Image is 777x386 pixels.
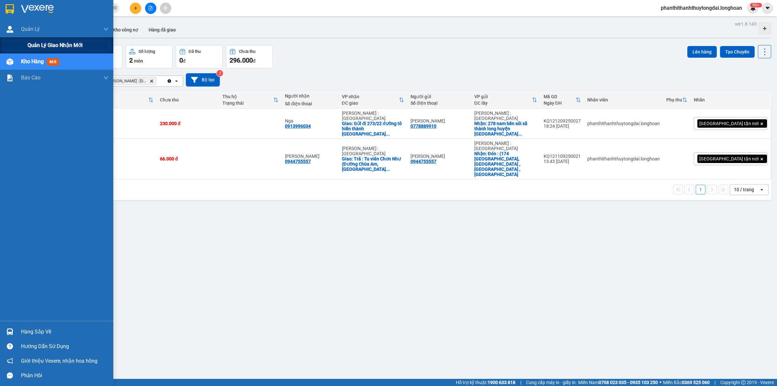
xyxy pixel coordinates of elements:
div: 0778889910 [411,123,436,129]
sup: 400 [750,3,762,7]
div: Thu hộ [222,94,273,99]
span: message [7,372,13,379]
span: close-circle [113,5,117,11]
span: close-circle [113,6,117,10]
span: ... [518,131,522,136]
span: 296.000 [230,56,253,64]
div: 0944755557 [411,159,436,164]
div: 0944755557 [285,159,311,164]
div: Tạo kho hàng mới [758,22,771,35]
div: Chưa thu [160,97,216,102]
button: caret-down [762,3,773,14]
div: KQ121209250027 [544,118,581,123]
span: file-add [148,6,153,10]
img: logo-vxr [6,4,14,14]
button: Lên hàng [687,46,717,58]
div: Nhãn [694,97,767,102]
div: 230.000 đ [160,121,216,126]
div: Phản hồi [21,371,108,380]
button: Hàng đã giao [143,22,181,38]
span: Hồ Chí Minh : Kho Quận 12 [106,78,147,84]
span: plus [133,6,138,10]
span: mới [47,58,59,65]
th: Toggle SortBy [339,91,407,109]
img: warehouse-icon [6,26,13,33]
span: Báo cáo [21,74,40,82]
div: Nhật Trường [411,118,468,123]
span: Giới thiệu Vexere, nhận hoa hồng [21,357,97,365]
span: ... [386,167,390,172]
div: VP nhận [342,94,399,99]
div: Đã thu [189,49,201,54]
svg: Delete [150,79,153,83]
div: VP gửi [474,94,532,99]
button: Tạo Chuyến [720,46,755,58]
div: ĐC lấy [474,100,532,106]
th: Toggle SortBy [540,91,584,109]
span: đ [183,58,186,64]
div: phanthithanhthuytongdai.longhoan [587,156,660,161]
div: Nguyễn Duy Thanh [411,154,468,159]
strong: 1900 633 818 [488,380,515,385]
span: Hồ Chí Minh : Kho Quận 12, close by backspace [103,77,156,85]
button: Số lượng2món [126,45,173,68]
span: copyright [741,380,746,385]
span: 0 [179,56,183,64]
span: ... [386,131,390,136]
span: [GEOGRAPHIC_DATA] tận nơi [699,121,759,126]
div: KQ121109250021 [544,154,581,159]
button: 1 [696,185,705,194]
div: phanthithanhthuytongdai.longhoan [587,121,660,126]
span: [GEOGRAPHIC_DATA] tận nơi [699,156,759,162]
span: aim [163,6,168,10]
button: aim [160,3,171,14]
div: Người nhận [285,93,335,99]
div: Chưa thu [239,49,255,54]
th: Toggle SortBy [663,91,691,109]
div: Đã thu [99,94,148,99]
button: Kho công nợ [107,22,143,38]
div: Hướng dẫn sử dụng [21,342,108,351]
div: Nhân viên [587,97,660,102]
strong: 0708 023 035 - 0935 103 250 [599,380,658,385]
img: icon-new-feature [750,5,756,11]
div: Nhận: 278 nam bến sỏi xã thành long huyện Châu Thành tây ninh [474,121,537,136]
button: Chưa thu296.000đ [226,45,273,68]
span: question-circle [7,343,13,349]
span: Hỗ trợ kỹ thuật: [456,379,515,386]
th: Toggle SortBy [96,91,157,109]
div: Nhận: Đón : (174 Tây Hoà, Phước Long , Thủ Đức , HCM [474,151,537,177]
div: Người gửi [411,94,468,99]
div: Giao: Gửi đi 273/22 đường tô hiến thành phường 13 quận 10 tphcm [342,121,404,136]
div: [PERSON_NAME] : [GEOGRAPHIC_DATA] [474,111,537,121]
span: đ [253,58,255,64]
div: Ngày ĐH [544,100,576,106]
div: Hàng sắp về [21,327,108,337]
span: Quản lý giao nhận mới [28,41,83,49]
span: notification [7,358,13,364]
span: | [520,379,521,386]
span: Miền Bắc [663,379,710,386]
div: 66.000 đ [160,156,216,161]
span: Cung cấp máy in - giấy in: [526,379,577,386]
img: warehouse-icon [6,58,13,65]
th: Toggle SortBy [219,91,282,109]
div: Trạng thái [222,100,273,106]
span: 2 [129,56,133,64]
strong: 0369 525 060 [682,380,710,385]
sup: 3 [217,70,223,76]
div: 18:24 [DATE] [544,123,581,129]
div: Số điện thoại [285,101,335,106]
div: 13:43 [DATE] [544,159,581,164]
span: down [103,75,108,80]
svg: open [174,78,179,84]
div: Giao: Trả : Tu viên Chơn Như (Đường Chùa Am, Trảng Bàng Tây Ninh) [342,156,404,172]
div: [PERSON_NAME] : [GEOGRAPHIC_DATA] [342,111,404,121]
span: | [715,379,715,386]
img: warehouse-icon [6,328,13,335]
img: solution-icon [6,75,13,81]
span: down [103,27,108,32]
div: Nga [285,118,335,123]
span: caret-down [765,5,771,11]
